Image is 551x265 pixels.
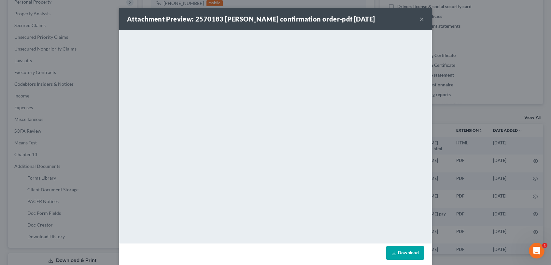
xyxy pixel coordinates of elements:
[542,243,547,248] span: 1
[386,246,424,260] a: Download
[419,15,424,23] button: ×
[119,30,432,242] iframe: <object ng-attr-data='[URL][DOMAIN_NAME]' type='application/pdf' width='100%' height='650px'></ob...
[529,243,544,258] iframe: Intercom live chat
[127,15,375,23] strong: Attachment Preview: 2570183 [PERSON_NAME] confirmation order-pdf [DATE]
